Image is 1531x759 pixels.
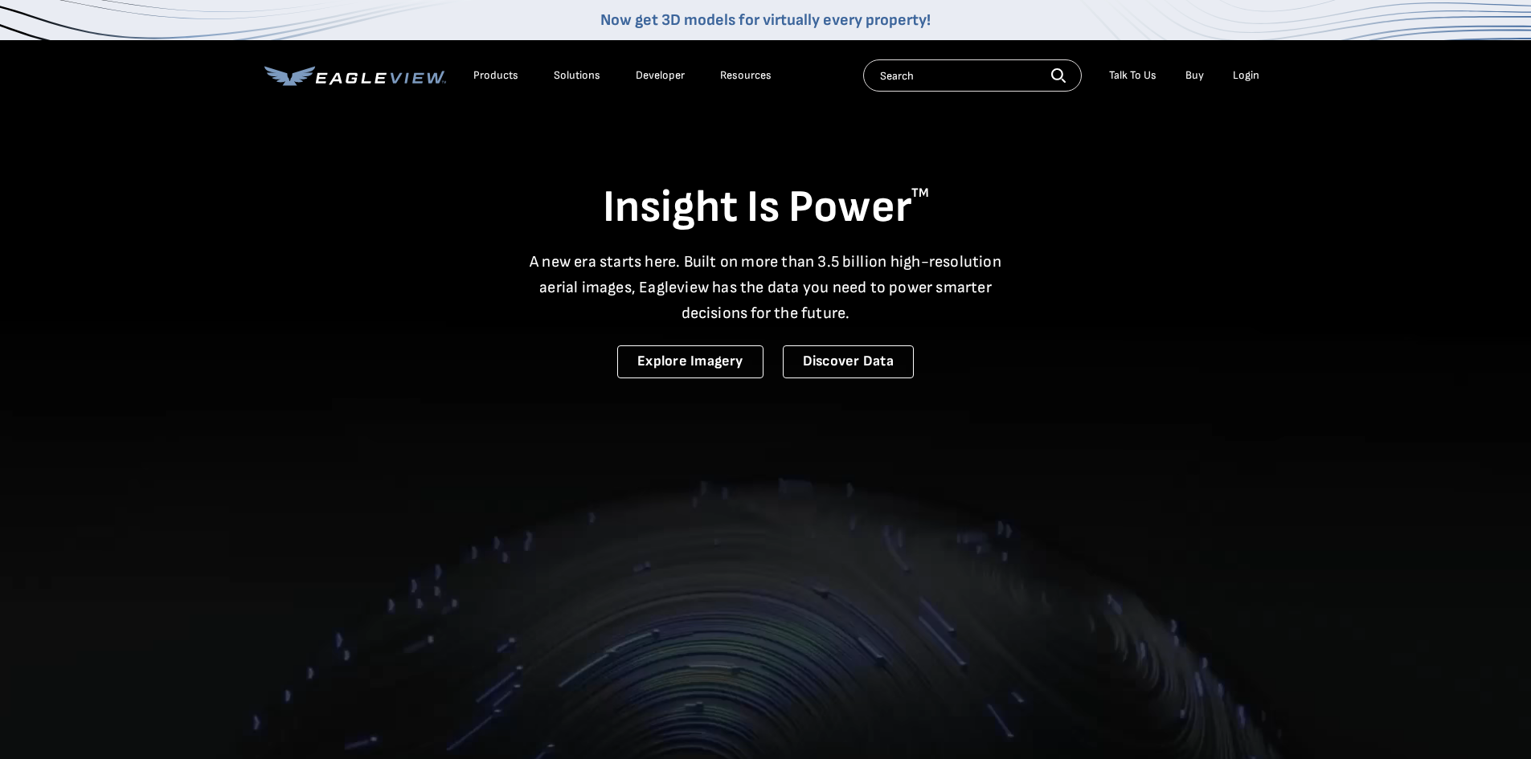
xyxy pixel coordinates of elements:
[636,68,685,83] a: Developer
[863,59,1082,92] input: Search
[617,345,763,378] a: Explore Imagery
[473,68,518,83] div: Products
[600,10,931,30] a: Now get 3D models for virtually every property!
[783,345,914,378] a: Discover Data
[720,68,772,83] div: Resources
[520,249,1012,326] p: A new era starts here. Built on more than 3.5 billion high-resolution aerial images, Eagleview ha...
[554,68,600,83] div: Solutions
[911,186,929,201] sup: TM
[1109,68,1156,83] div: Talk To Us
[1233,68,1259,83] div: Login
[1185,68,1204,83] a: Buy
[264,180,1267,236] h1: Insight Is Power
